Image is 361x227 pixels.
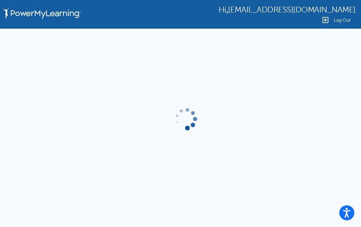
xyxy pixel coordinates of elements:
span: Log Out [334,18,351,23]
img: gif-load2.gif [173,107,198,131]
span: [EMAIL_ADDRESS][DOMAIN_NAME] [228,5,356,14]
img: Logout Icon [321,16,329,24]
div: , [219,5,356,14]
span: Hi [219,5,226,14]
